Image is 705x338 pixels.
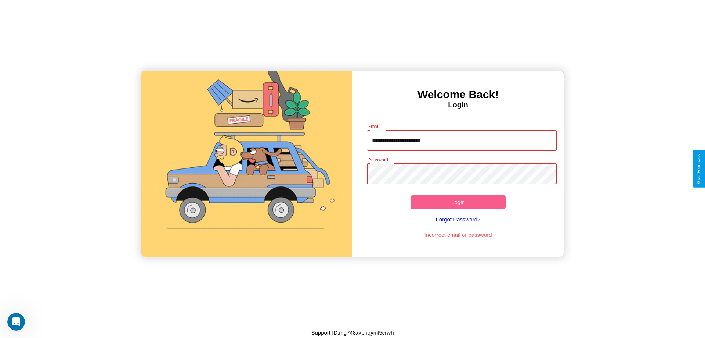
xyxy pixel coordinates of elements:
label: Email [368,123,380,129]
p: Support ID: mg748xkbnqyml5crwh [311,328,394,338]
iframe: Intercom live chat [7,313,25,331]
label: Password [368,157,388,163]
img: gif [141,71,352,257]
div: Give Feedback [696,154,701,184]
h3: Welcome Back! [352,88,564,101]
p: Incorrect email or password [363,230,553,240]
a: Forgot Password? [363,209,553,230]
button: Login [411,195,506,209]
h4: Login [352,101,564,109]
